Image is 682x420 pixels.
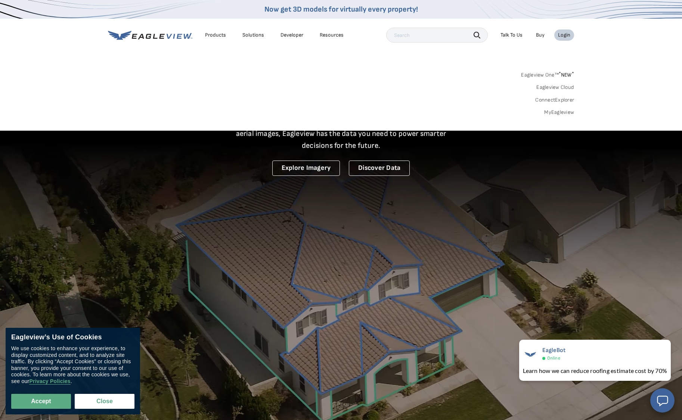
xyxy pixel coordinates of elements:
[523,347,538,362] img: EagleBot
[11,345,134,385] div: We use cookies to enhance your experience, to display customized content, and to analyze site tra...
[280,32,303,38] a: Developer
[650,388,675,413] button: Open chat window
[535,97,574,103] a: ConnectExplorer
[558,32,570,38] div: Login
[205,32,226,38] div: Products
[523,366,667,375] div: Learn how we can reduce roofing estimate cost by 70%
[320,32,344,38] div: Resources
[11,394,71,409] button: Accept
[544,109,574,116] a: MyEagleview
[536,32,545,38] a: Buy
[29,378,70,385] a: Privacy Policies
[500,32,523,38] div: Talk To Us
[386,28,488,43] input: Search
[242,32,264,38] div: Solutions
[521,69,574,78] a: Eagleview One™*NEW*
[542,347,566,354] span: EagleBot
[272,161,340,176] a: Explore Imagery
[349,161,410,176] a: Discover Data
[75,394,134,409] button: Close
[559,72,574,78] span: NEW
[547,355,560,361] span: Online
[264,5,418,14] a: Now get 3D models for virtually every property!
[536,84,574,91] a: Eagleview Cloud
[227,116,455,152] p: A new era starts here. Built on more than 3.5 billion high-resolution aerial images, Eagleview ha...
[11,333,134,342] div: Eagleview’s Use of Cookies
